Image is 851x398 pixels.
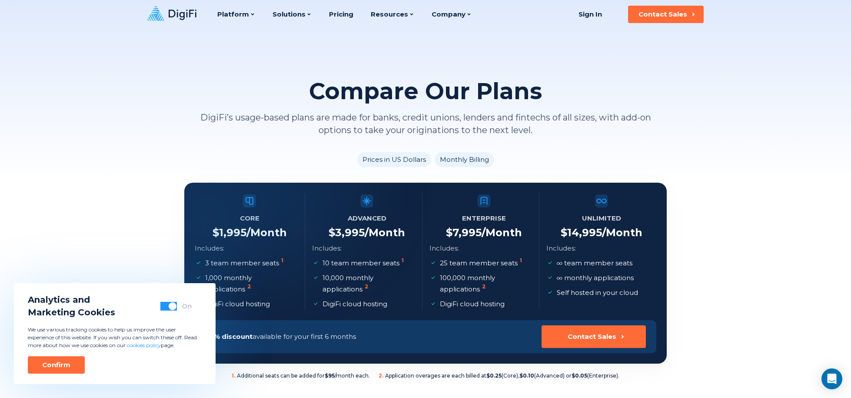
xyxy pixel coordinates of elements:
[628,6,704,23] button: Contact Sales
[638,10,687,19] div: Contact Sales
[561,226,642,239] h4: $ 14,995
[329,226,405,239] h4: $ 3,995
[28,326,202,349] p: We use various tracking cookies to help us improve the user experience of this website. If you wi...
[520,257,522,264] sup: 1
[557,258,632,269] p: team member seats
[42,361,70,369] div: Confirm
[365,226,405,239] span: /Month
[247,283,251,290] sup: 2
[357,152,431,167] li: Prices in US Dollars
[205,298,270,310] p: DigiFi cloud hosting
[379,372,383,379] sup: 2 .
[365,283,369,290] sup: 2
[462,212,506,224] h5: Enterprise
[602,226,642,239] span: /Month
[205,272,296,295] p: 1,000 monthly applications
[205,332,253,341] span: 50% discount
[486,372,502,379] b: $0.25
[322,272,413,295] p: 10,000 monthly applications
[519,372,534,379] b: $0.10
[568,6,612,23] a: Sign In
[232,372,370,379] span: Additional seats can be added for /month each.
[402,257,404,264] sup: 1
[184,111,667,137] p: DigiFi’s usage-based plans are made for banks, credit unions, lenders and fintechs of all sizes, ...
[572,372,587,379] b: $0.05
[542,325,646,348] button: Contact Sales
[379,372,619,379] span: Application overages are each billed at (Core), (Advanced) or (Enterprise).
[205,331,356,342] p: available for your first 6 months
[557,287,638,298] p: Self hosted in your cloud
[557,272,634,284] p: monthly applications
[482,283,486,290] sup: 2
[28,294,115,306] span: Analytics and
[309,78,542,104] h2: Compare Our Plans
[440,298,505,310] p: DigiFi cloud hosting
[482,226,522,239] span: /Month
[821,368,842,389] div: Open Intercom Messenger
[440,272,531,295] p: 100,000 monthly applications
[446,226,522,239] h4: $ 7,995
[281,257,283,264] sup: 1
[568,332,616,341] div: Contact Sales
[28,356,85,374] button: Confirm
[322,298,387,310] p: DigiFi cloud hosting
[582,212,621,224] h5: Unlimited
[127,342,161,348] a: cookies policy
[348,212,386,224] h5: Advanced
[232,372,235,379] sup: 1 .
[435,152,494,167] li: Monthly Billing
[440,258,524,269] p: 25 team member seats
[182,302,192,311] div: On
[322,258,406,269] p: 10 team member seats
[546,243,576,254] p: Includes:
[429,243,459,254] p: Includes:
[28,306,115,319] span: Marketing Cookies
[325,372,335,379] b: $95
